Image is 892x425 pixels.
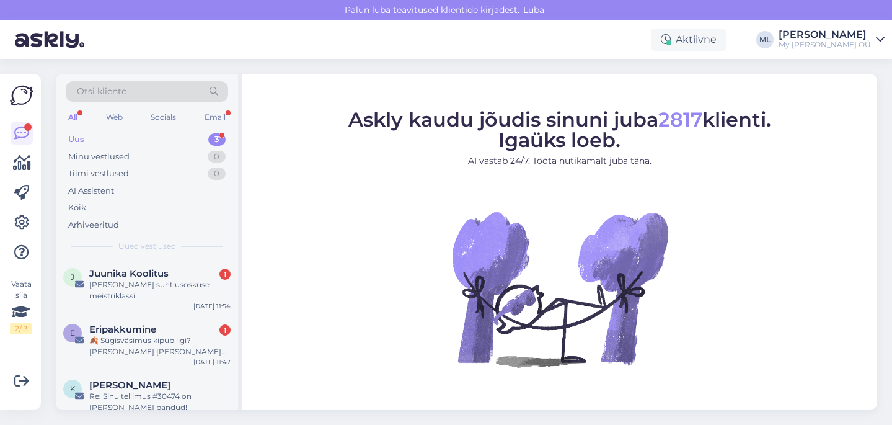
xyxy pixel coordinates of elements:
[89,391,231,413] div: Re: Sinu tellimus #30474 on [PERSON_NAME] pandud!
[70,384,76,393] span: K
[208,133,226,146] div: 3
[658,107,702,131] span: 2817
[202,109,228,125] div: Email
[10,323,32,334] div: 2 / 3
[756,31,774,48] div: ML
[68,168,129,180] div: Tiimi vestlused
[779,30,885,50] a: [PERSON_NAME]My [PERSON_NAME] OÜ
[77,85,126,98] span: Otsi kliente
[10,279,32,334] div: Vaata siia
[68,219,119,231] div: Arhiveeritud
[348,107,771,151] span: Askly kaudu jõudis sinuni juba klienti. Igaüks loeb.
[104,109,125,125] div: Web
[71,272,74,282] span: J
[10,84,33,107] img: Askly Logo
[68,185,114,197] div: AI Assistent
[208,168,226,180] div: 0
[66,109,80,125] div: All
[348,154,771,167] p: AI vastab 24/7. Tööta nutikamalt juba täna.
[70,328,75,338] span: E
[219,324,231,336] div: 1
[89,335,231,357] div: 🍂 Sügisväsimus kipub ligi? [PERSON_NAME] [PERSON_NAME] täis energiat, enesekindlust ja uut inspir...
[68,151,130,163] div: Minu vestlused
[779,30,871,40] div: [PERSON_NAME]
[779,40,871,50] div: My [PERSON_NAME] OÜ
[89,380,170,391] span: Kärt Jõemaa
[519,4,548,16] span: Luba
[193,302,231,311] div: [DATE] 11:54
[68,133,84,146] div: Uus
[219,269,231,280] div: 1
[148,109,179,125] div: Socials
[448,177,671,400] img: No Chat active
[651,29,726,51] div: Aktiivne
[193,357,231,367] div: [DATE] 11:47
[89,279,231,302] div: [PERSON_NAME] suhtlusoskuse meistriklassi!
[208,151,226,163] div: 0
[89,324,156,335] span: Eripakkumine
[68,202,86,214] div: Kõik
[118,241,176,252] span: Uued vestlused
[89,268,169,279] span: Juunika Koolitus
